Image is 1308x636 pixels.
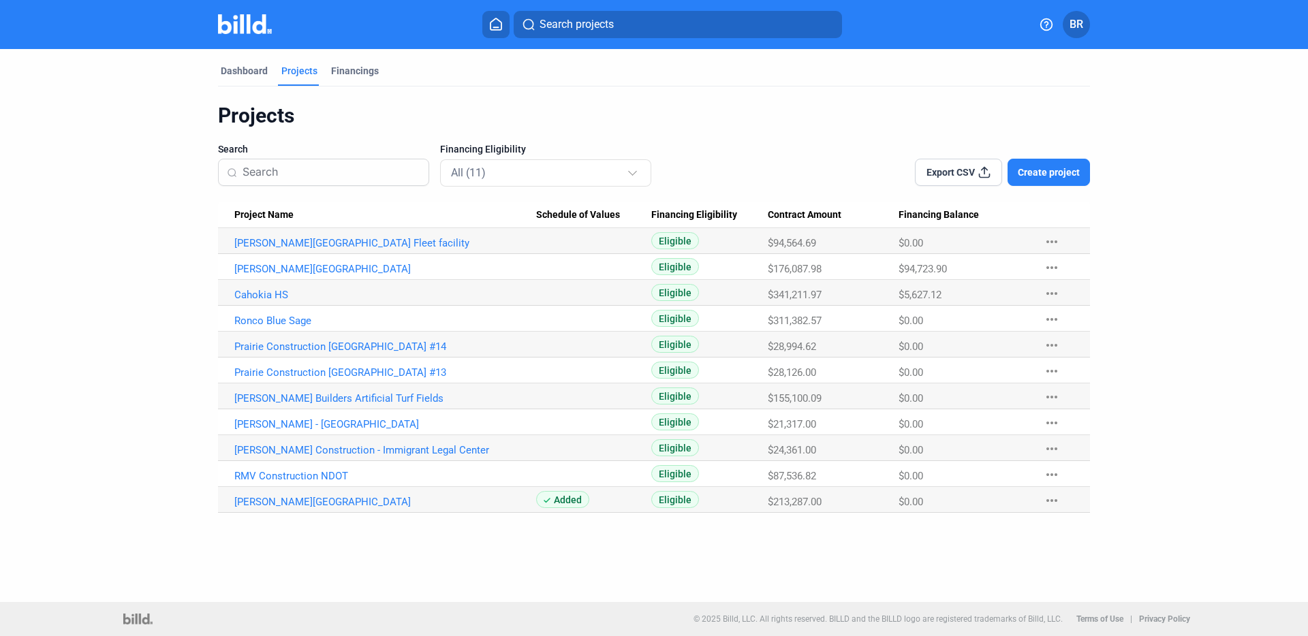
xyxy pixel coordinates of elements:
mat-icon: more_horiz [1044,259,1060,276]
mat-icon: more_horiz [1044,311,1060,328]
span: Eligible [651,465,699,482]
span: Search projects [540,16,614,33]
span: Eligible [651,336,699,353]
span: Schedule of Values [536,209,620,221]
p: | [1130,614,1132,624]
mat-icon: more_horiz [1044,285,1060,302]
mat-icon: more_horiz [1044,389,1060,405]
span: $0.00 [899,366,923,379]
input: Search [243,158,420,187]
div: Projects [281,64,317,78]
p: © 2025 Billd, LLC. All rights reserved. BILLD and the BILLD logo are registered trademarks of Bil... [694,614,1063,624]
div: Financings [331,64,379,78]
mat-icon: more_horiz [1044,441,1060,457]
span: $311,382.57 [768,315,822,327]
span: $0.00 [899,444,923,456]
span: $0.00 [899,496,923,508]
a: Ronco Blue Sage [234,315,536,327]
button: Search projects [514,11,842,38]
span: Export CSV [926,165,975,179]
span: Financing Eligibility [440,142,526,156]
a: [PERSON_NAME] Builders Artificial Turf Fields [234,392,536,404]
div: Financing Eligibility [651,209,768,221]
button: Create project [1008,159,1090,186]
span: Eligible [651,362,699,379]
mat-select-trigger: All (11) [451,166,486,179]
div: Financing Balance [899,209,1030,221]
mat-icon: more_horiz [1044,466,1060,483]
span: $0.00 [899,340,923,353]
button: BR [1063,11,1090,38]
mat-icon: more_horiz [1044,337,1060,353]
span: Financing Balance [899,209,979,221]
span: $155,100.09 [768,392,822,404]
img: logo [123,614,153,624]
a: [PERSON_NAME][GEOGRAPHIC_DATA] [234,496,536,508]
a: [PERSON_NAME][GEOGRAPHIC_DATA] [234,263,536,275]
a: Cahokia HS [234,289,536,301]
span: $28,994.62 [768,340,816,353]
span: Financing Eligibility [651,209,737,221]
a: [PERSON_NAME][GEOGRAPHIC_DATA] Fleet facility [234,237,536,249]
a: [PERSON_NAME] - [GEOGRAPHIC_DATA] [234,418,536,430]
div: Dashboard [221,64,268,78]
span: $341,211.97 [768,289,822,301]
a: RMV Construction NDOT [234,470,536,482]
span: Project Name [234,209,294,221]
span: $0.00 [899,470,923,482]
span: Eligible [651,439,699,456]
span: $0.00 [899,315,923,327]
span: Contract Amount [768,209,841,221]
span: $213,287.00 [768,496,822,508]
mat-icon: more_horiz [1044,234,1060,250]
div: Projects [218,103,1090,129]
mat-icon: more_horiz [1044,415,1060,431]
span: $21,317.00 [768,418,816,430]
a: Prairie Construction [GEOGRAPHIC_DATA] #14 [234,340,536,353]
b: Terms of Use [1076,614,1123,624]
a: [PERSON_NAME] Construction - Immigrant Legal Center [234,444,536,456]
span: $0.00 [899,392,923,404]
span: BR [1070,16,1083,33]
span: $87,536.82 [768,470,816,482]
mat-icon: more_horiz [1044,492,1060,509]
div: Contract Amount [768,209,899,221]
span: Create project [1018,165,1080,179]
span: Eligible [651,258,699,275]
div: Schedule of Values [536,209,651,221]
img: Billd Company Logo [218,14,272,34]
span: $0.00 [899,418,923,430]
span: $0.00 [899,237,923,249]
button: Export CSV [915,159,1002,186]
span: $24,361.00 [768,444,816,456]
span: Eligible [651,284,699,301]
span: Eligible [651,387,699,404]
span: Added [536,491,589,508]
span: $94,564.69 [768,237,816,249]
span: Eligible [651,413,699,430]
mat-icon: more_horiz [1044,363,1060,379]
span: Eligible [651,232,699,249]
a: Prairie Construction [GEOGRAPHIC_DATA] #13 [234,366,536,379]
span: $94,723.90 [899,263,947,275]
span: Eligible [651,491,699,508]
span: Eligible [651,310,699,327]
b: Privacy Policy [1139,614,1190,624]
span: $176,087.98 [768,263,822,275]
span: $5,627.12 [899,289,941,301]
div: Project Name [234,209,536,221]
span: Search [218,142,248,156]
span: $28,126.00 [768,366,816,379]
